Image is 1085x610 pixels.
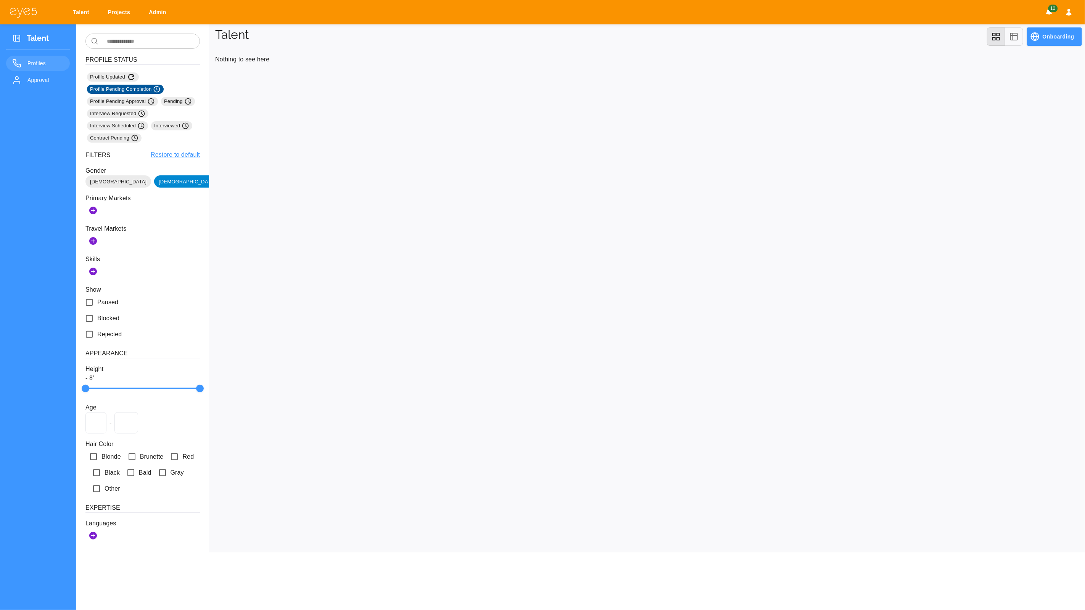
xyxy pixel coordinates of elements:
[27,75,64,85] span: Approval
[85,519,200,528] p: Languages
[215,55,1082,64] p: Nothing to see here
[139,468,151,477] span: Bald
[85,55,200,65] h6: Profile Status
[85,348,200,358] h6: Appearance
[85,175,151,188] div: [DEMOGRAPHIC_DATA]
[85,285,200,294] p: Show
[85,374,200,383] p: - 8’
[87,72,139,82] div: Profile Updated
[85,178,151,186] span: [DEMOGRAPHIC_DATA]
[9,7,37,18] img: eye5
[90,110,145,117] span: Interview Requested
[109,418,111,427] span: -
[164,98,192,105] span: Pending
[1027,27,1082,46] button: Onboarding
[105,468,120,477] span: Black
[987,27,1005,46] button: grid
[27,59,64,68] span: Profiles
[85,194,200,203] p: Primary Markets
[103,5,138,19] a: Projects
[68,5,97,19] a: Talent
[90,134,138,142] span: Contract Pending
[97,314,119,323] span: Blocked
[85,150,111,160] h6: Filters
[1048,5,1058,12] span: 10
[90,122,145,130] span: Interview Scheduled
[85,503,200,513] h6: Expertise
[140,452,164,461] span: Brunette
[87,121,148,130] div: Interview Scheduled
[154,175,220,188] div: [DEMOGRAPHIC_DATA]
[1042,5,1056,19] button: Notifications
[6,72,70,88] a: Approval
[85,264,101,279] button: Add Skills
[85,440,200,449] p: Hair Color
[97,330,122,339] span: Rejected
[144,5,174,19] a: Admin
[85,403,200,412] p: Age
[85,528,101,543] button: Add Languages
[151,150,200,160] a: Restore to default
[85,224,200,233] p: Travel Markets
[87,85,164,94] div: Profile Pending Completion
[154,122,189,130] span: Interviewed
[215,27,249,42] h1: Talent
[27,34,49,45] h3: Talent
[154,178,220,186] span: [DEMOGRAPHIC_DATA]
[161,97,195,106] div: Pending
[987,27,1023,46] div: view
[1005,27,1023,46] button: table
[90,98,155,105] span: Profile Pending Approval
[85,166,200,175] p: Gender
[85,255,200,264] p: Skills
[151,121,192,130] div: Interviewed
[87,97,158,106] div: Profile Pending Approval
[182,452,194,461] span: Red
[97,298,118,307] span: Paused
[87,133,142,143] div: Contract Pending
[90,85,161,93] span: Profile Pending Completion
[6,56,70,71] a: Profiles
[171,468,184,477] span: Gray
[85,364,200,374] p: Height
[85,233,101,249] button: Add Secondary Markets
[87,109,148,118] div: Interview Requested
[101,452,121,461] span: Blonde
[90,72,136,82] span: Profile Updated
[105,484,120,493] span: Other
[85,203,101,218] button: Add Markets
